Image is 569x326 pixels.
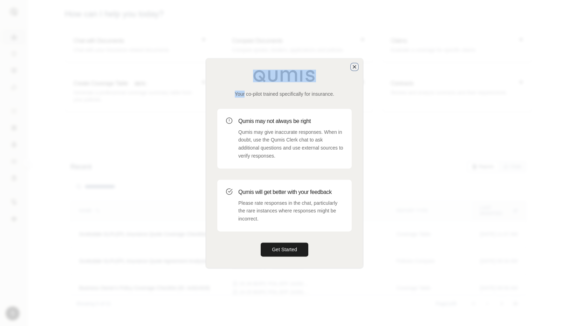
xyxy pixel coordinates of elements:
[238,199,343,223] p: Please rate responses in the chat, particularly the rare instances where responses might be incor...
[238,128,343,160] p: Qumis may give inaccurate responses. When in doubt, use the Qumis Clerk chat to ask additional qu...
[238,117,343,125] h3: Qumis may not always be right
[238,188,343,196] h3: Qumis will get better with your feedback
[217,90,352,97] p: Your co-pilot trained specifically for insurance.
[261,242,308,256] button: Get Started
[253,70,316,82] img: Qumis Logo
